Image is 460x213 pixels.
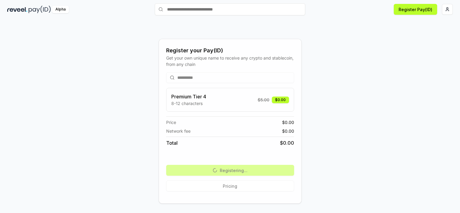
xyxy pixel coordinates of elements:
span: $ 0.00 [280,139,294,147]
span: $ 0.00 [282,119,294,125]
span: $ 5.00 [258,97,269,103]
div: $0.00 [272,97,289,103]
img: pay_id [29,6,51,13]
img: reveel_dark [7,6,27,13]
div: Register your Pay(ID) [166,46,294,55]
h3: Premium Tier 4 [171,93,206,100]
span: $ 0.00 [282,128,294,134]
div: Get your own unique name to receive any crypto and stablecoin, from any chain [166,55,294,67]
span: Total [166,139,178,147]
p: 8-12 characters [171,100,206,106]
span: Price [166,119,176,125]
span: Network fee [166,128,191,134]
button: Register Pay(ID) [394,4,437,15]
div: Alpha [52,6,69,13]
